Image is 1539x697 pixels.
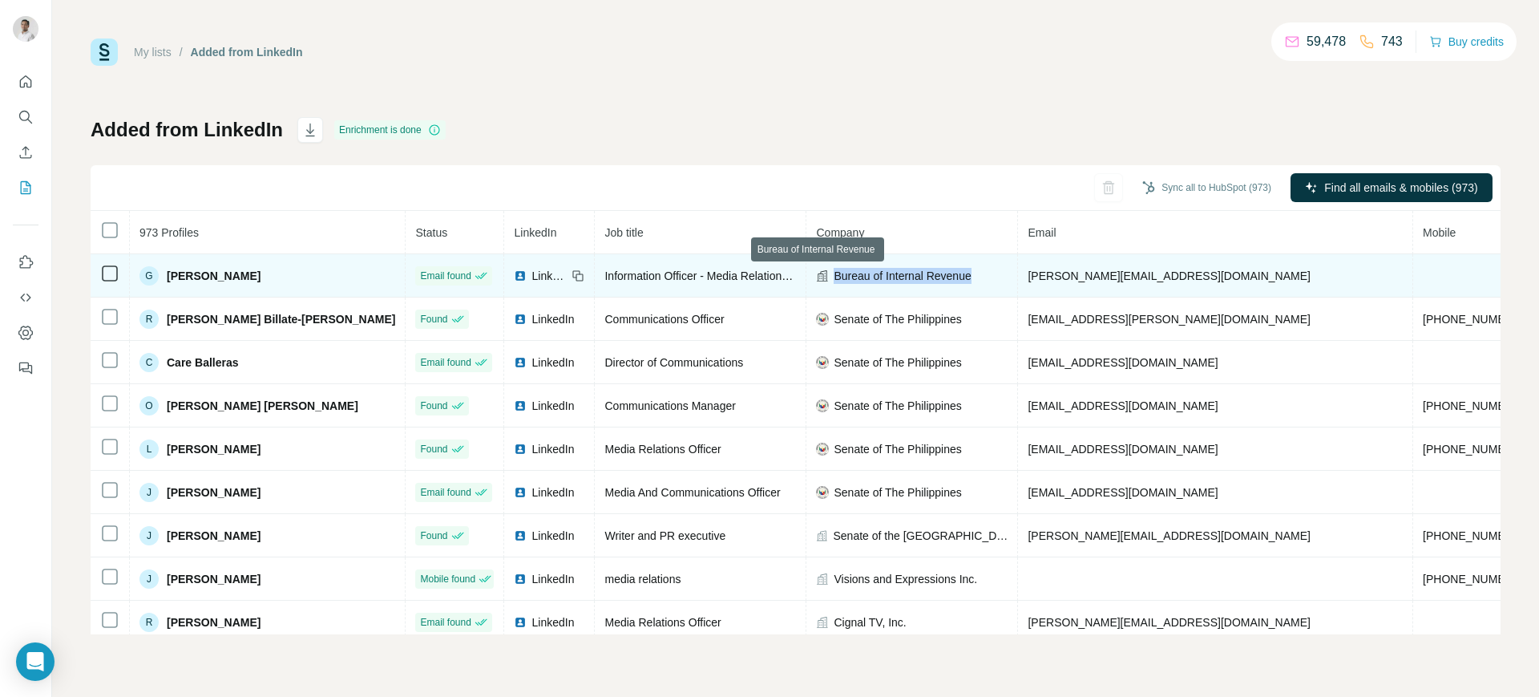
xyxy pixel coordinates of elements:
[531,311,574,327] span: LinkedIn
[1028,269,1310,282] span: [PERSON_NAME][EMAIL_ADDRESS][DOMAIN_NAME]
[1423,226,1456,239] span: Mobile
[604,399,735,412] span: Communications Manager
[167,614,261,630] span: [PERSON_NAME]
[834,355,961,371] span: Senate of The Philippines
[816,226,864,239] span: Company
[1131,176,1282,200] button: Sync all to HubSpot (973)
[1028,226,1056,239] span: Email
[13,354,38,383] button: Feedback
[816,486,829,499] img: company-logo
[420,269,471,283] span: Email found
[531,614,574,630] span: LinkedIn
[139,310,159,329] div: R
[1028,616,1310,629] span: [PERSON_NAME][EMAIL_ADDRESS][DOMAIN_NAME]
[604,226,643,239] span: Job title
[13,103,38,132] button: Search
[604,356,743,369] span: Director of Communications
[514,443,527,456] img: LinkedIn logo
[16,642,55,681] div: Open Intercom Messenger
[420,572,475,586] span: Mobile found
[420,615,471,630] span: Email found
[604,313,724,326] span: Communications Officer
[1028,529,1310,542] span: [PERSON_NAME][EMAIL_ADDRESS][DOMAIN_NAME]
[167,355,239,371] span: Care Balleras
[514,529,527,542] img: LinkedIn logo
[531,268,567,284] span: LinkedIn
[514,226,556,239] span: LinkedIn
[91,38,118,66] img: Surfe Logo
[531,355,574,371] span: LinkedIn
[514,573,527,586] img: LinkedIn logo
[1028,356,1218,369] span: [EMAIL_ADDRESS][DOMAIN_NAME]
[415,226,447,239] span: Status
[420,312,447,326] span: Found
[139,440,159,459] div: L
[531,571,574,587] span: LinkedIn
[420,529,447,543] span: Found
[1423,313,1524,326] span: [PHONE_NUMBER]
[834,441,961,457] span: Senate of The Philippines
[604,443,721,456] span: Media Relations Officer
[167,398,358,414] span: [PERSON_NAME] [PERSON_NAME]
[604,529,725,542] span: Writer and PR executive
[13,318,38,347] button: Dashboard
[420,399,447,413] span: Found
[531,441,574,457] span: LinkedIn
[1423,529,1524,542] span: [PHONE_NUMBER]
[816,356,829,369] img: company-logo
[1423,399,1524,412] span: [PHONE_NUMBER]
[167,571,261,587] span: [PERSON_NAME]
[167,268,261,284] span: [PERSON_NAME]
[833,528,1008,544] span: Senate of the [GEOGRAPHIC_DATA]
[1028,443,1218,456] span: [EMAIL_ADDRESS][DOMAIN_NAME]
[604,616,721,629] span: Media Relations Officer
[604,269,824,282] span: Information Officer - Media Relations (PIED)
[1028,313,1310,326] span: [EMAIL_ADDRESS][PERSON_NAME][DOMAIN_NAME]
[514,269,527,282] img: LinkedIn logo
[834,398,961,414] span: Senate of The Philippines
[139,569,159,589] div: J
[13,283,38,312] button: Use Surfe API
[1307,32,1346,51] p: 59,478
[139,613,159,632] div: R
[13,138,38,167] button: Enrich CSV
[420,355,471,370] span: Email found
[420,485,471,500] span: Email found
[13,67,38,96] button: Quick start
[816,443,829,456] img: company-logo
[531,484,574,500] span: LinkedIn
[334,120,446,140] div: Enrichment is done
[1423,443,1524,456] span: [PHONE_NUMBER]
[139,266,159,286] div: G
[1324,180,1477,196] span: Find all emails & mobiles (973)
[514,356,527,369] img: LinkedIn logo
[531,528,574,544] span: LinkedIn
[134,46,172,59] a: My lists
[13,173,38,202] button: My lists
[167,441,261,457] span: [PERSON_NAME]
[167,484,261,500] span: [PERSON_NAME]
[91,117,283,143] h1: Added from LinkedIn
[531,398,574,414] span: LinkedIn
[1381,32,1403,51] p: 743
[816,399,829,412] img: company-logo
[139,396,159,415] div: O
[13,16,38,42] img: Avatar
[604,486,780,499] span: Media And Communications Officer
[167,311,395,327] span: [PERSON_NAME] Billate-[PERSON_NAME]
[191,44,303,60] div: Added from LinkedIn
[514,616,527,629] img: LinkedIn logo
[1028,486,1218,499] span: [EMAIL_ADDRESS][DOMAIN_NAME]
[1429,30,1504,53] button: Buy credits
[1291,173,1493,202] button: Find all emails & mobiles (973)
[139,226,199,239] span: 973 Profiles
[816,313,829,326] img: company-logo
[139,526,159,545] div: J
[1423,573,1524,586] span: [PHONE_NUMBER]
[514,399,527,412] img: LinkedIn logo
[13,248,38,277] button: Use Surfe on LinkedIn
[834,484,961,500] span: Senate of The Philippines
[834,614,906,630] span: Cignal TV, Inc.
[834,571,977,587] span: Visions and Expressions Inc.
[180,44,183,60] li: /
